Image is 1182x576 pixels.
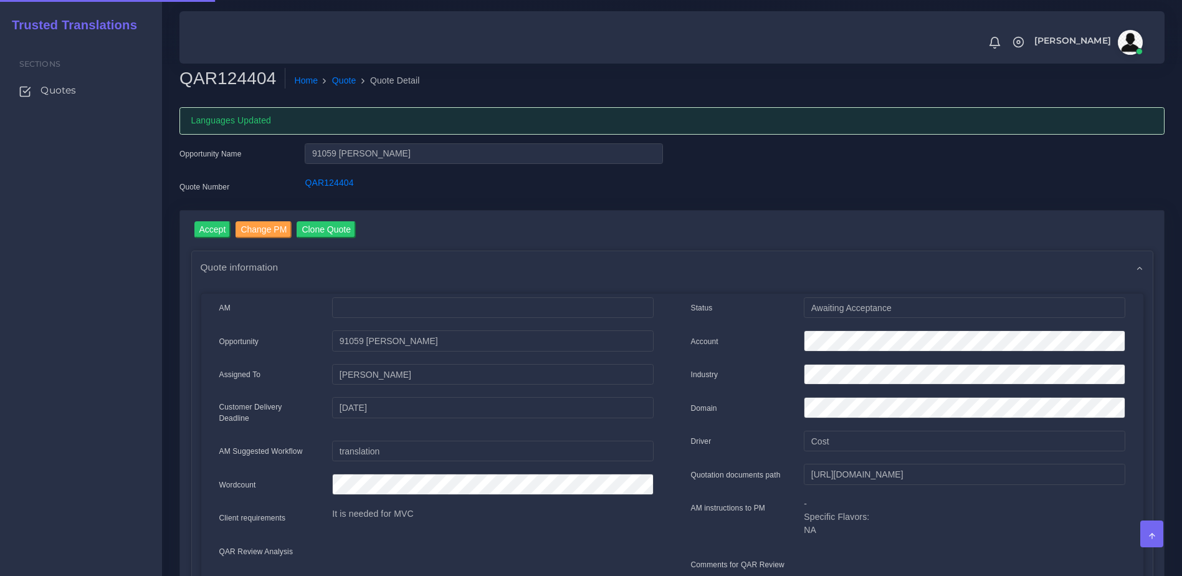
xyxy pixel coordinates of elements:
label: Quote Number [179,181,229,193]
label: Driver [691,436,712,447]
label: Customer Delivery Deadline [219,401,314,424]
input: Change PM [236,221,292,238]
label: Wordcount [219,479,256,491]
h2: Trusted Translations [3,17,137,32]
input: Clone Quote [297,221,356,238]
img: avatar [1118,30,1143,55]
label: Comments for QAR Review [691,559,784,570]
label: Client requirements [219,512,286,524]
a: Trusted Translations [3,15,137,36]
span: Sections [19,59,60,69]
label: Status [691,302,713,314]
label: Account [691,336,718,347]
a: [PERSON_NAME]avatar [1028,30,1147,55]
label: Assigned To [219,369,261,380]
input: Accept [194,221,231,238]
label: AM Suggested Workflow [219,446,303,457]
li: Quote Detail [356,74,420,87]
a: Quotes [9,77,153,103]
label: Industry [691,369,718,380]
label: QAR Review Analysis [219,546,293,557]
label: Quotation documents path [691,469,781,481]
label: Opportunity Name [179,148,242,160]
p: - Specific Flavors: NA [804,497,1125,537]
a: Quote [332,74,356,87]
div: Languages Updated [179,107,1165,135]
input: pm [332,364,653,385]
label: AM [219,302,231,314]
label: Domain [691,403,717,414]
p: It is needed for MVC [332,507,653,521]
div: Quote information [192,251,1153,283]
span: [PERSON_NAME] [1034,36,1111,45]
a: QAR124404 [305,178,353,188]
label: Opportunity [219,336,259,347]
h2: QAR124404 [179,68,285,89]
a: Home [294,74,318,87]
label: AM instructions to PM [691,502,766,514]
span: Quote information [201,260,279,274]
span: Quotes [41,84,76,97]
